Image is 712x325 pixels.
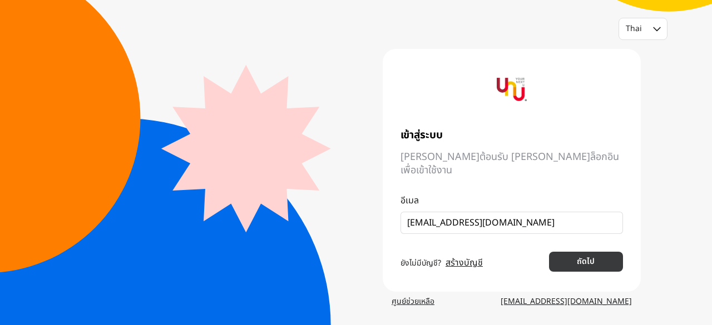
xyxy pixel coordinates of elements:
a: ศูนย์ช่วยเหลือ [383,292,443,312]
span: เข้าสู่ระบบ [400,129,623,142]
span: [PERSON_NAME]ต้อนรับ [PERSON_NAME]ล็อกอินเพื่อเข้าใช้งาน [400,151,623,177]
div: Thai [626,23,646,34]
button: ถัดไป [549,252,623,272]
a: [EMAIL_ADDRESS][DOMAIN_NAME] [492,292,641,312]
input: อีเมล [407,216,607,229]
span: ยังไม่มีบัญชี? [400,257,441,269]
img: yournextu-logo-vertical-compact-v2.png [497,74,527,104]
a: สร้างบัญชี [446,256,483,269]
p: อีเมล [400,194,623,207]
